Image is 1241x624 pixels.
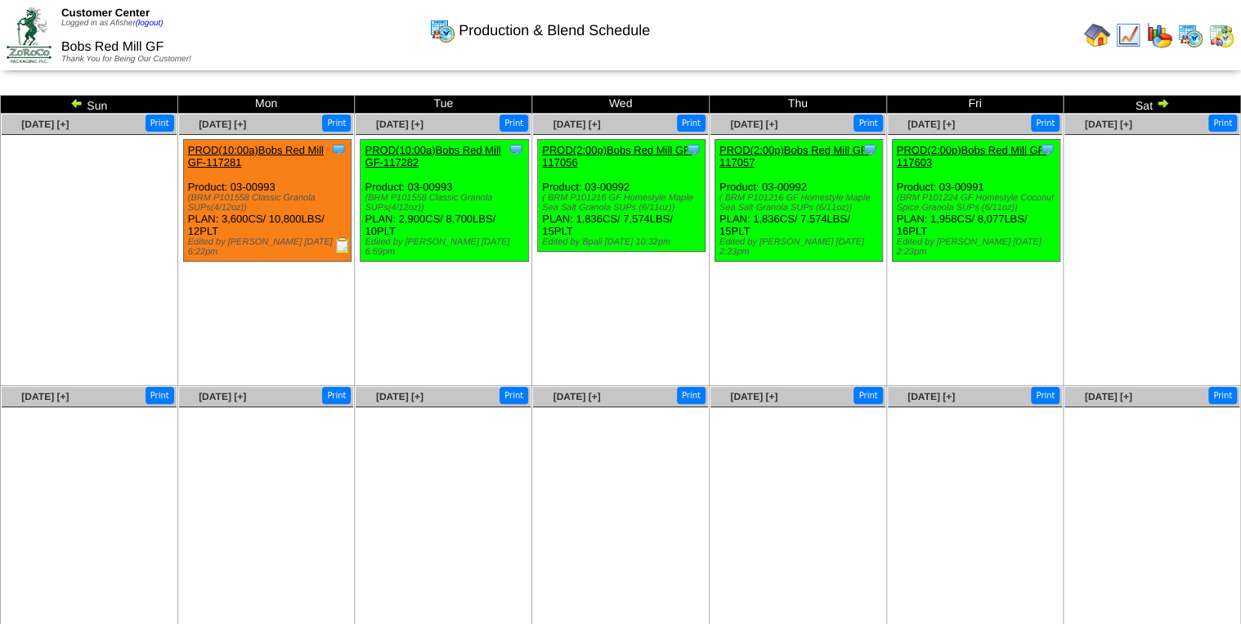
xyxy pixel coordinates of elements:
a: PROD(10:00a)Bobs Red Mill GF-117281 [188,144,324,168]
button: Print [500,387,528,404]
button: Print [146,114,174,132]
button: Print [677,387,706,404]
div: Product: 03-00992 PLAN: 1,836CS / 7,574LBS / 15PLT [715,140,882,262]
a: PROD(2:00p)Bobs Red Mill GF-117056 [542,144,693,168]
a: [DATE] [+] [376,391,423,402]
button: Print [1208,387,1237,404]
button: Print [500,114,528,132]
a: [DATE] [+] [907,119,955,130]
a: [DATE] [+] [730,119,777,130]
button: Print [853,387,882,404]
img: line_graph.gif [1115,22,1141,48]
div: (BRM P101558 Classic Granola SUPs(4/12oz)) [365,193,527,213]
button: Print [146,387,174,404]
div: ( BRM P101216 GF Homestyle Maple Sea Salt Granola SUPs (6/11oz)) [542,193,705,213]
img: Production Report [334,237,351,254]
div: Edited by [PERSON_NAME] [DATE] 6:59pm [365,237,527,257]
td: Sat [1064,96,1241,114]
td: Fri [886,96,1064,114]
div: Edited by Bpali [DATE] 10:32pm [542,237,705,247]
a: [DATE] [+] [553,119,600,130]
span: Bobs Red Mill GF [61,40,164,54]
div: Product: 03-00993 PLAN: 3,600CS / 10,800LBS / 12PLT [183,140,351,262]
img: Tooltip [508,141,524,158]
a: [DATE] [+] [1085,391,1132,402]
button: Print [1208,114,1237,132]
div: (BRM P101224 GF Homestyle Coconut Spice Granola SUPs (6/11oz)) [897,193,1060,213]
a: [DATE] [+] [553,391,600,402]
button: Print [677,114,706,132]
span: Thank You for Being Our Customer! [61,55,191,64]
img: Tooltip [862,141,878,158]
img: ZoRoCo_Logo(Green%26Foil)%20jpg.webp [7,7,52,62]
span: Production & Blend Schedule [459,22,650,39]
span: Customer Center [61,7,150,19]
a: [DATE] [+] [730,391,777,402]
div: Edited by [PERSON_NAME] [DATE] 2:23pm [897,237,1060,257]
a: [DATE] [+] [376,119,423,130]
div: Product: 03-00991 PLAN: 1,958CS / 8,077LBS / 16PLT [892,140,1060,262]
button: Print [853,114,882,132]
a: [DATE] [+] [21,391,69,402]
a: [DATE] [+] [21,119,69,130]
div: ( BRM P101216 GF Homestyle Maple Sea Salt Granola SUPs (6/11oz)) [719,193,882,213]
img: Tooltip [330,141,347,158]
div: Edited by [PERSON_NAME] [DATE] 2:23pm [719,237,882,257]
button: Print [1031,114,1060,132]
img: calendarprod.gif [1177,22,1203,48]
button: Print [322,114,351,132]
img: Tooltip [685,141,701,158]
div: (BRM P101558 Classic Granola SUPs(4/12oz)) [188,193,351,213]
td: Wed [532,96,710,114]
img: calendarinout.gif [1208,22,1234,48]
a: [DATE] [+] [199,391,246,402]
img: home.gif [1084,22,1110,48]
img: Tooltip [1039,141,1055,158]
a: [DATE] [+] [907,391,955,402]
span: Logged in as Afisher [61,19,164,28]
td: Mon [177,96,355,114]
td: Thu [709,96,886,114]
button: Print [322,387,351,404]
a: [DATE] [+] [199,119,246,130]
a: [DATE] [+] [1085,119,1132,130]
a: PROD(2:00p)Bobs Red Mill GF-117603 [897,144,1048,168]
img: graph.gif [1146,22,1172,48]
div: Product: 03-00992 PLAN: 1,836CS / 7,574LBS / 15PLT [538,140,706,252]
div: Product: 03-00993 PLAN: 2,900CS / 8,700LBS / 10PLT [361,140,528,262]
a: PROD(10:00a)Bobs Red Mill GF-117282 [365,144,500,168]
td: Tue [355,96,532,114]
button: Print [1031,387,1060,404]
a: PROD(2:00p)Bobs Red Mill GF-117057 [719,144,871,168]
img: arrowleft.gif [70,97,83,110]
img: arrowright.gif [1156,97,1169,110]
img: calendarprod.gif [429,17,455,43]
div: Edited by [PERSON_NAME] [DATE] 6:22pm [188,237,351,257]
a: (logout) [136,19,164,28]
td: Sun [1,96,178,114]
